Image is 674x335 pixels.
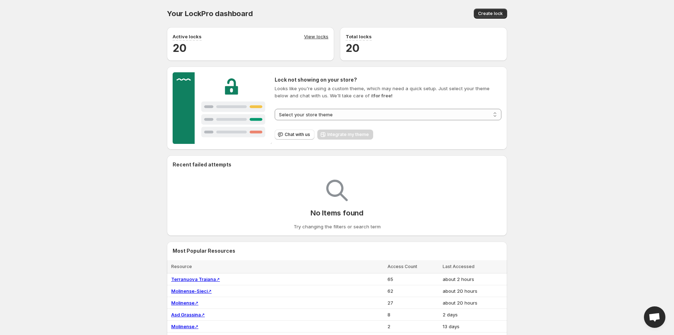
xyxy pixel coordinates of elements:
[275,85,501,99] p: Looks like you're using a custom theme, which may need a quick setup. Just select your theme belo...
[173,247,501,254] h2: Most Popular Resources
[440,273,507,285] td: about 2 hours
[173,33,202,40] p: Active locks
[385,297,440,309] td: 27
[171,288,212,294] a: Molinense-Sieci↗
[385,285,440,297] td: 62
[440,285,507,297] td: about 20 hours
[285,132,310,137] span: Chat with us
[171,300,198,306] a: Molinense↗
[167,9,253,18] span: Your LockPro dashboard
[173,41,328,55] h2: 20
[385,309,440,321] td: 8
[173,72,272,144] img: Customer support
[644,306,665,328] a: Open chat
[310,209,364,217] p: No Items found
[171,264,192,269] span: Resource
[326,180,348,201] img: Empty search results
[171,324,198,329] a: Molinense↗
[385,273,440,285] td: 65
[294,223,381,230] p: Try changing the filters or search term
[171,312,205,317] a: Asd Grassina↗
[478,11,503,16] span: Create lock
[173,161,231,168] h2: Recent failed attempts
[346,41,501,55] h2: 20
[374,93,393,98] strong: for free!
[171,276,220,282] a: Terranuova Traiana↗
[440,309,507,321] td: 2 days
[440,297,507,309] td: about 20 hours
[443,264,475,269] span: Last Accessed
[385,321,440,332] td: 2
[440,321,507,332] td: 13 days
[304,33,328,41] a: View locks
[346,33,372,40] p: Total locks
[275,76,501,83] h2: Lock not showing on your store?
[275,130,314,140] button: Chat with us
[474,9,507,19] button: Create lock
[387,264,417,269] span: Access Count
